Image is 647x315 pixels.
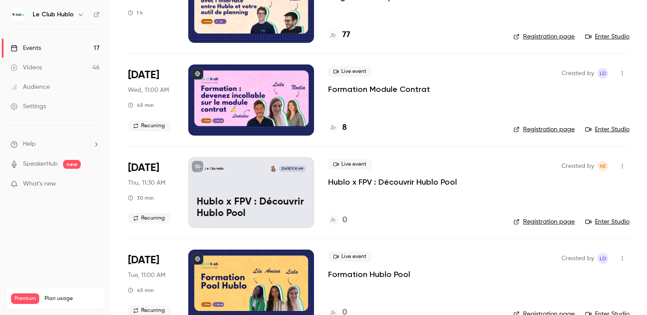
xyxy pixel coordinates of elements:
span: LD [600,68,606,79]
span: Tue, 11:00 AM [128,271,165,280]
span: [DATE] [128,68,159,82]
h6: Le Club Hublo [33,10,74,19]
img: Le Club Hublo [11,8,25,22]
span: [DATE] [128,253,159,267]
li: help-dropdown-opener [11,140,100,149]
span: Created by [561,68,594,79]
span: Live event [328,159,372,170]
span: What's new [23,179,56,189]
span: Wed, 11:00 AM [128,86,169,95]
span: NE [600,161,606,171]
a: Formation Module Contrat [328,84,430,95]
div: 30 min [128,194,154,201]
div: 45 min [128,102,154,109]
a: Enter Studio [585,125,629,134]
span: Premium [11,293,39,304]
span: LD [600,253,606,264]
a: 8 [328,122,347,134]
div: 1 h [128,9,143,16]
span: [DATE] [128,161,159,175]
span: Created by [561,161,594,171]
a: Registration page [513,217,575,226]
span: Plan usage [45,295,99,302]
a: Hublo x FPV : Découvrir Hublo Pool [328,177,457,187]
a: Registration page [513,125,575,134]
div: 45 min [128,287,154,294]
span: Live event [328,66,372,77]
a: 0 [328,214,347,226]
a: Formation Hublo Pool [328,269,410,280]
p: Hublo x FPV : Découvrir Hublo Pool [197,197,306,220]
span: Leila Domec [598,68,608,79]
iframe: Noticeable Trigger [89,180,100,188]
span: new [63,160,81,169]
span: Recurring [128,121,170,131]
span: Recurring [128,213,170,224]
span: Noelia Enriquez [598,161,608,171]
a: 77 [328,29,350,41]
a: Enter Studio [585,32,629,41]
h4: 8 [342,122,347,134]
h4: 0 [342,214,347,226]
span: Created by [561,253,594,264]
div: Sep 18 Thu, 11:30 AM (Europe/Paris) [128,157,174,228]
span: Thu, 11:30 AM [128,178,165,187]
span: [DATE] 11:30 AM [279,166,305,172]
span: Live event [328,251,372,262]
img: Noelia Enriquez [270,166,277,172]
span: Leila Domec [598,253,608,264]
div: Settings [11,102,46,111]
a: Enter Studio [585,217,629,226]
p: Le Club Hublo [205,167,224,171]
span: Help [23,140,36,149]
div: Audience [11,83,50,91]
h4: 77 [342,29,350,41]
a: Hublo x FPV : Découvrir Hublo PoolLe Club HubloNoelia Enriquez[DATE] 11:30 AMHublo x FPV : Découv... [188,157,314,228]
a: SpeakerHub [23,159,58,169]
div: Videos [11,63,42,72]
a: Registration page [513,32,575,41]
div: Events [11,44,41,53]
div: Sep 17 Wed, 11:00 AM (Europe/Paris) [128,65,174,135]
